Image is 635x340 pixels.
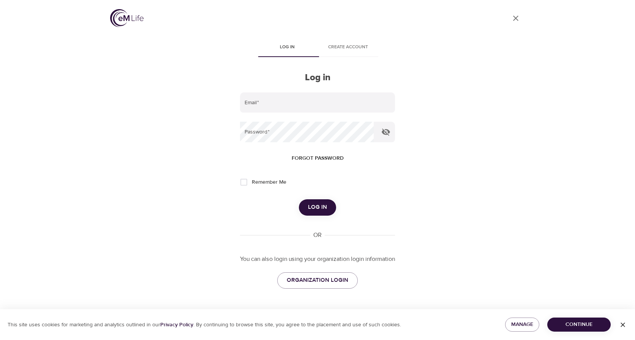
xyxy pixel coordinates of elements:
[240,255,395,264] p: You can also login using your organization login information
[505,318,539,332] button: Manage
[310,231,325,240] div: OR
[160,321,193,328] a: Privacy Policy
[507,9,525,27] a: close
[308,202,327,212] span: Log in
[240,72,395,83] h2: Log in
[299,199,336,215] button: Log in
[240,39,395,57] div: disabled tabs example
[322,43,374,51] span: Create account
[511,320,533,329] span: Manage
[252,178,286,186] span: Remember Me
[287,275,348,285] span: ORGANIZATION LOGIN
[277,272,358,288] a: ORGANIZATION LOGIN
[110,9,144,27] img: logo
[547,318,611,332] button: Continue
[553,320,605,329] span: Continue
[292,154,344,163] span: Forgot password
[289,151,347,165] button: Forgot password
[261,43,313,51] span: Log in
